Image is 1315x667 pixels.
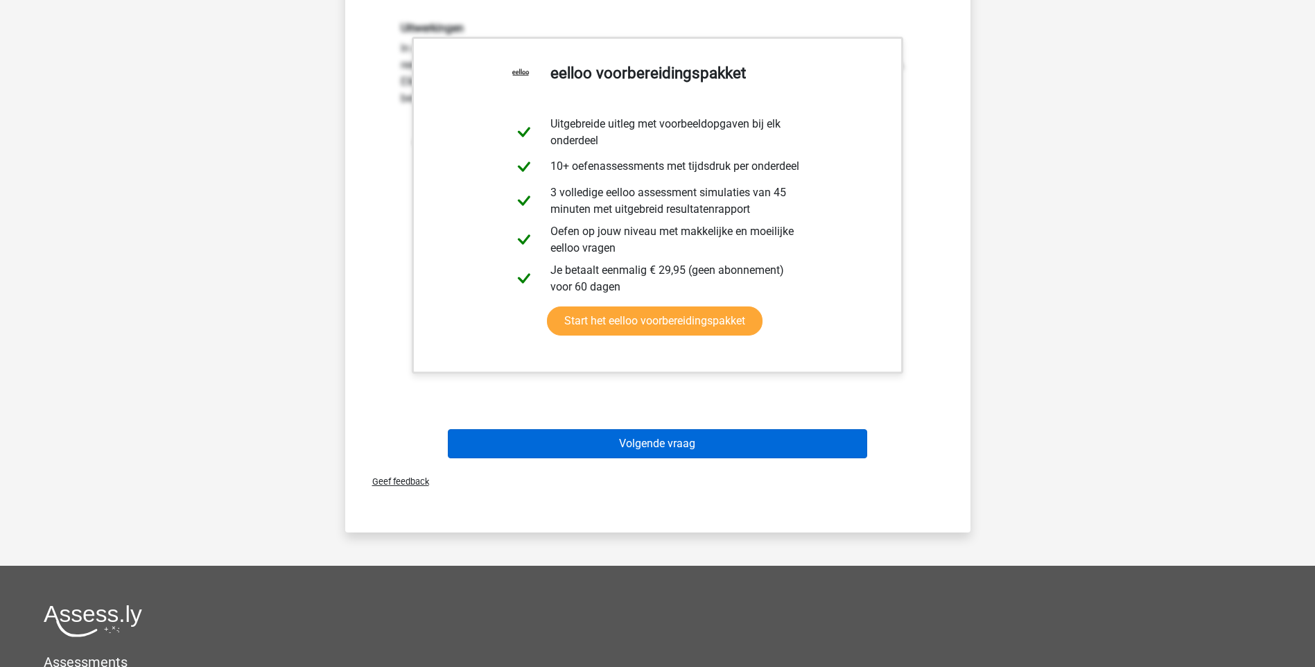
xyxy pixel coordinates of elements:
[361,476,429,487] span: Geef feedback
[390,21,925,300] div: In deze reeks vind je het tweede getal in de reeks door het eerste getal /3 te doen. Het derde ge...
[401,21,915,35] h6: Uitwerkingen
[44,605,142,637] img: Assessly logo
[448,429,867,458] button: Volgende vraag
[547,306,763,336] a: Start het eelloo voorbereidingspakket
